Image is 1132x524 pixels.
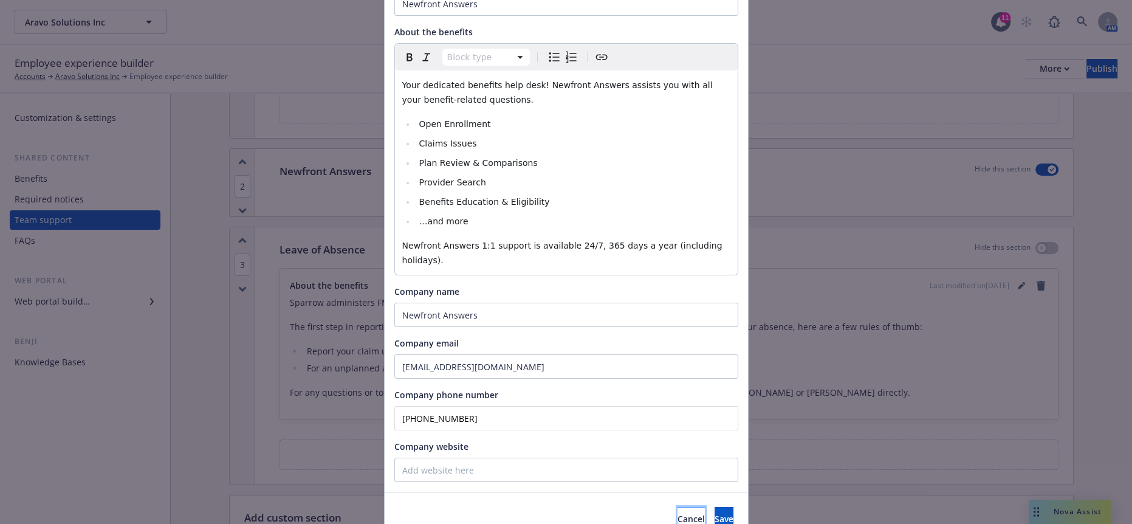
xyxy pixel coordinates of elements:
span: …and more [419,216,468,226]
button: Block type [442,49,530,66]
span: Plan Review & Comparisons [419,158,537,168]
input: Add website here [394,458,738,482]
span: Company name [394,286,459,297]
span: Benefits Education & Eligibility [419,197,549,207]
input: Add phone number here [394,406,738,430]
div: toggle group [546,49,580,66]
button: Numbered list [563,49,580,66]
span: Your dedicated benefits help desk! Newfront Answers assists you with all your benefit-related que... [402,80,715,105]
button: Bulleted list [546,49,563,66]
span: Claims Issues [419,139,476,148]
span: Newfront Answers 1:1 support is available 24/7, 365 days a year (including holidays). [402,241,725,265]
span: Open Enrollment [419,119,490,129]
span: Company website [394,441,468,452]
button: Bold [401,49,418,66]
span: Company email [394,337,459,349]
span: About the benefits [394,26,473,38]
button: Create link [593,49,610,66]
input: Add email here [394,354,738,379]
span: Company phone number [394,389,498,401]
div: editable markdown [395,71,738,275]
button: Italic [418,49,435,66]
input: Add name here [394,303,738,327]
span: Provider Search [419,178,485,187]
